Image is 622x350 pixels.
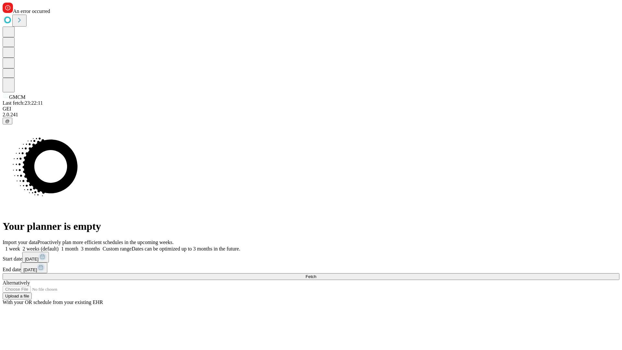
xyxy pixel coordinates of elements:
span: 3 months [81,246,100,251]
span: Proactively plan more efficient schedules in the upcoming weeks. [38,239,174,245]
button: @ [3,118,12,124]
span: 2 weeks (default) [23,246,59,251]
span: Last fetch: 23:22:11 [3,100,43,106]
span: Custom range [103,246,132,251]
span: Import your data [3,239,38,245]
h1: Your planner is empty [3,220,619,232]
span: @ [5,119,10,123]
span: Dates can be optimized up to 3 months in the future. [132,246,240,251]
button: [DATE] [22,252,49,262]
div: 2.0.241 [3,112,619,118]
span: Fetch [305,274,316,279]
button: Fetch [3,273,619,280]
span: [DATE] [25,257,39,262]
span: GMCM [9,94,26,100]
button: [DATE] [21,262,47,273]
div: GEI [3,106,619,112]
button: Upload a file [3,293,32,299]
span: Alternatively [3,280,30,286]
span: [DATE] [23,267,37,272]
span: 1 week [5,246,20,251]
div: End date [3,262,619,273]
span: An error occurred [13,8,50,14]
span: 1 month [61,246,78,251]
div: Start date [3,252,619,262]
span: With your OR schedule from your existing EHR [3,299,103,305]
